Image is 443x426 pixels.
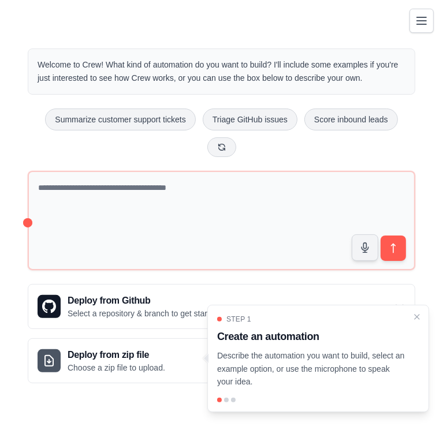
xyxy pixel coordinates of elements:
[38,58,405,85] p: Welcome to Crew! What kind of automation do you want to build? I'll include some examples if you'...
[45,109,195,130] button: Summarize customer support tickets
[226,315,251,324] span: Step 1
[68,308,221,319] p: Select a repository & branch to get started.
[203,109,297,130] button: Triage GitHub issues
[410,9,434,33] button: Toggle navigation
[68,348,165,362] h3: Deploy from zip file
[412,312,422,322] button: Close walkthrough
[217,328,405,345] h3: Create an automation
[304,109,398,130] button: Score inbound leads
[68,362,165,373] p: Choose a zip file to upload.
[68,294,221,308] h3: Deploy from Github
[217,349,405,388] p: Describe the automation you want to build, select an example option, or use the microphone to spe...
[385,371,443,426] iframe: Chat Widget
